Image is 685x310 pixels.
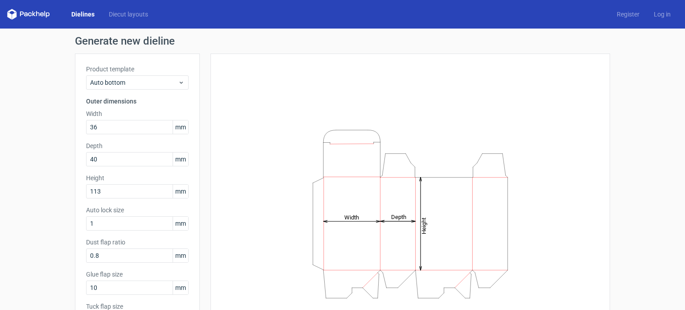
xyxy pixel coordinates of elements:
span: mm [173,281,188,294]
label: Width [86,109,189,118]
span: mm [173,217,188,230]
tspan: Depth [391,214,406,220]
label: Depth [86,141,189,150]
label: Product template [86,65,189,74]
span: mm [173,120,188,134]
label: Glue flap size [86,270,189,279]
label: Height [86,174,189,182]
a: Register [610,10,647,19]
h1: Generate new dieline [75,36,610,46]
span: mm [173,153,188,166]
label: Dust flap ratio [86,238,189,247]
span: mm [173,249,188,262]
span: Auto bottom [90,78,178,87]
label: Auto lock size [86,206,189,215]
a: Diecut layouts [102,10,155,19]
h3: Outer dimensions [86,97,189,106]
tspan: Height [421,217,427,234]
a: Log in [647,10,678,19]
tspan: Width [344,214,359,220]
a: Dielines [64,10,102,19]
span: mm [173,185,188,198]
